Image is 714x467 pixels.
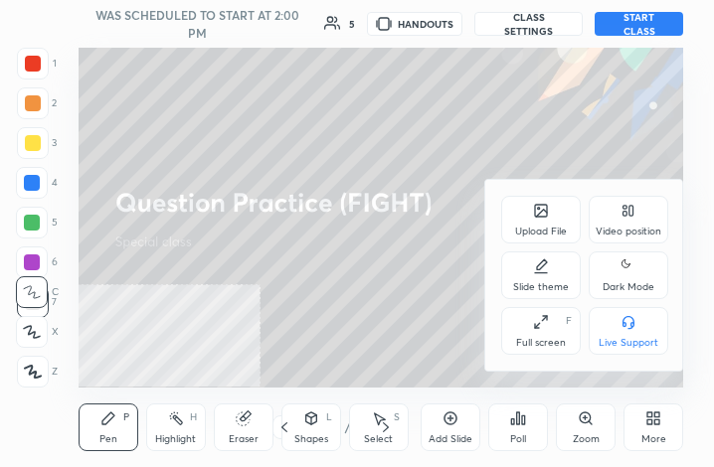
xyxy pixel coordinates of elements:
div: Full screen [516,338,566,348]
div: Dark Mode [603,282,654,292]
div: Upload File [515,227,567,236]
div: Live Support [599,338,658,348]
div: F [566,316,572,326]
div: Video position [596,227,661,236]
div: Slide theme [513,282,569,292]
